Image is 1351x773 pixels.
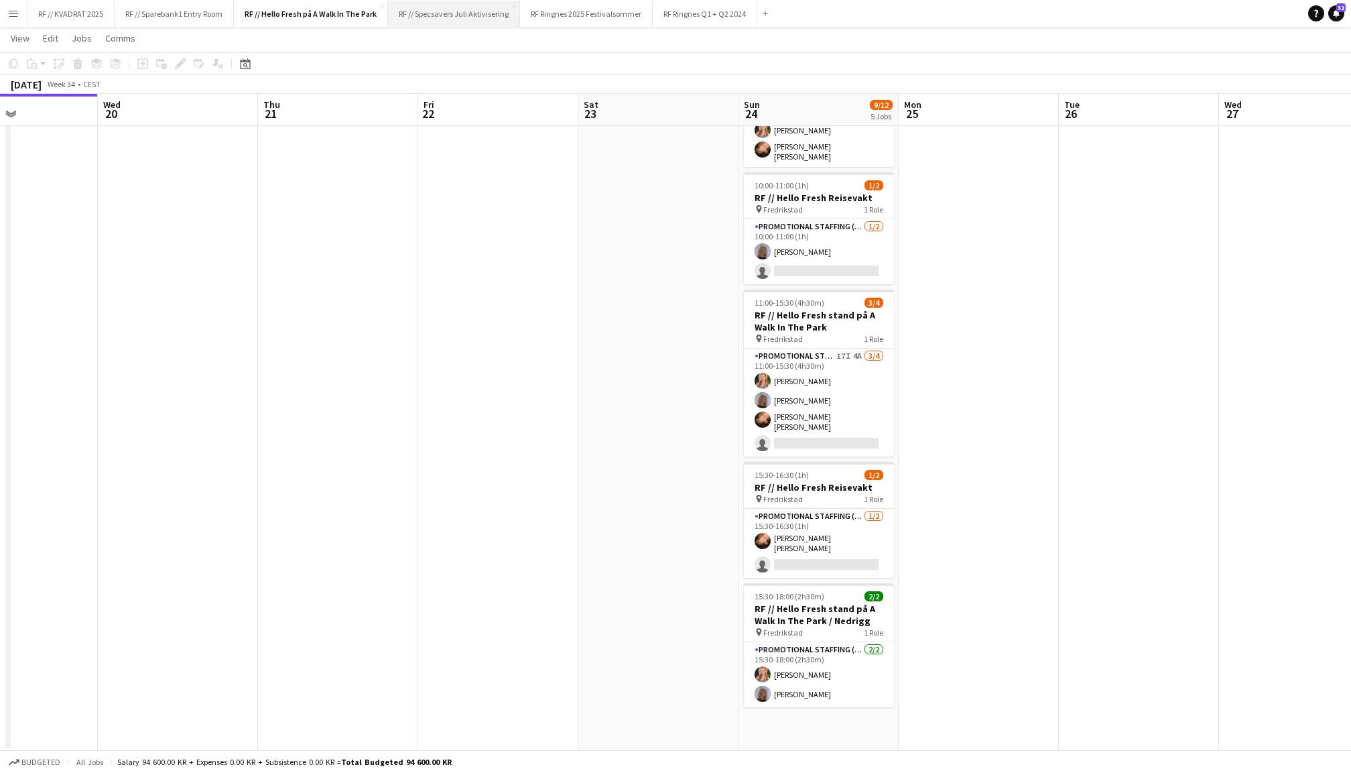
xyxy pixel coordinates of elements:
app-card-role: Promotional Staffing (Promotional Staff)17I4A3/411:00-15:30 (4h30m)[PERSON_NAME][PERSON_NAME][PER... [744,349,894,457]
span: 26 [1062,106,1080,121]
app-job-card: 15:30-18:00 (2h30m)2/2RF // Hello Fresh stand på A Walk In The Park / Nedrigg Fredrikstad1 RolePr... [744,583,894,707]
app-job-card: 15:30-16:30 (1h)1/2RF // Hello Fresh Reisevakt Fredrikstad1 RolePromotional Staffing (Promotional... [744,462,894,578]
div: 5 Jobs [871,111,892,121]
span: Sat [584,99,598,111]
span: All jobs [74,757,106,767]
button: RF Ringnes Q1 + Q2 2024 [653,1,757,27]
a: Jobs [66,29,97,47]
button: RF // Specsavers Juli Aktivisering [388,1,520,27]
span: 9/12 [870,100,893,110]
a: Comms [100,29,141,47]
button: RF // Hello Fresh på A Walk In The Park [234,1,388,27]
span: 20 [101,106,121,121]
button: Budgeted [7,755,62,770]
a: Edit [38,29,64,47]
span: 21 [261,106,280,121]
div: Salary 94 600.00 KR + Expenses 0.00 KR + Subsistence 0.00 KR = [117,757,452,767]
span: 1/2 [864,180,883,190]
span: 32 [1336,3,1346,12]
span: 24 [742,106,760,121]
span: Thu [263,99,280,111]
app-card-role: Promotional Staffing (Promotional Staff)2/208:00-11:00 (3h)[PERSON_NAME][PERSON_NAME] [PERSON_NAME] [744,98,894,167]
span: 3/4 [864,298,883,308]
span: Fredrikstad [763,494,803,504]
span: 10:00-11:00 (1h) [755,180,809,190]
a: 32 [1328,5,1344,21]
span: Wed [1224,99,1242,111]
app-card-role: Promotional Staffing (Promotional Staff)1/210:00-11:00 (1h)[PERSON_NAME] [744,219,894,284]
span: 1 Role [864,204,883,215]
app-job-card: 11:00-15:30 (4h30m)3/4RF // Hello Fresh stand på A Walk In The Park Fredrikstad1 RolePromotional ... [744,290,894,457]
span: 1/2 [864,470,883,480]
app-card-role: Promotional Staffing (Promotional Staff)1/215:30-16:30 (1h)[PERSON_NAME] [PERSON_NAME] [744,509,894,578]
h3: RF // Hello Fresh stand på A Walk In The Park [744,309,894,333]
span: 1 Role [864,628,883,638]
span: 25 [902,106,921,121]
span: 27 [1222,106,1242,121]
span: 1 Role [864,494,883,504]
span: View [11,32,29,44]
span: Fredrikstad [763,628,803,638]
span: Week 34 [44,79,78,89]
app-job-card: 10:00-11:00 (1h)1/2RF // Hello Fresh Reisevakt Fredrikstad1 RolePromotional Staffing (Promotional... [744,172,894,284]
span: Tue [1064,99,1080,111]
span: Comms [105,32,135,44]
h3: RF // Hello Fresh stand på A Walk In The Park / Nedrigg [744,603,894,627]
button: RF // Sparebank1 Entry Room [115,1,234,27]
span: 15:30-18:00 (2h30m) [755,591,824,601]
a: View [5,29,35,47]
div: [DATE] [11,78,42,91]
span: Mon [904,99,921,111]
span: 15:30-16:30 (1h) [755,470,809,480]
span: 22 [422,106,434,121]
span: Fri [424,99,434,111]
span: 2/2 [864,591,883,601]
span: Budgeted [21,758,60,767]
button: RF // KVADRAT 2025 [27,1,115,27]
h3: RF // Hello Fresh Reisevakt [744,481,894,493]
span: Fredrikstad [763,334,803,344]
span: 11:00-15:30 (4h30m) [755,298,824,308]
span: 23 [582,106,598,121]
span: Total Budgeted 94 600.00 KR [341,757,452,767]
div: CEST [83,79,101,89]
span: Edit [43,32,58,44]
span: Jobs [72,32,92,44]
span: Sun [744,99,760,111]
span: 1 Role [864,334,883,344]
app-card-role: Promotional Staffing (Promotional Staff)2/215:30-18:00 (2h30m)[PERSON_NAME][PERSON_NAME] [744,642,894,707]
h3: RF // Hello Fresh Reisevakt [744,192,894,204]
span: Fredrikstad [763,204,803,215]
span: Wed [103,99,121,111]
button: RF Ringnes 2025 Festivalsommer [520,1,653,27]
